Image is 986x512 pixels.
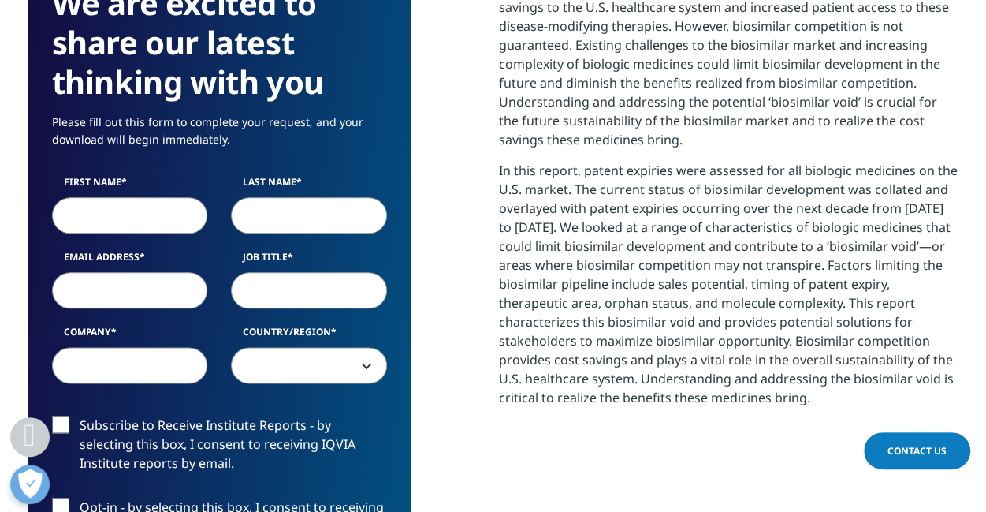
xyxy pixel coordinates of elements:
[52,250,208,272] label: Email Address
[887,444,947,458] span: Contact Us
[231,250,387,272] label: Job Title
[499,161,958,419] p: In this report, patent expiries were assessed for all biologic medicines on the U.S. market. The ...
[10,465,50,504] button: Open Preferences
[52,114,387,160] p: Please fill out this form to complete your request, and your download will begin immediately.
[52,325,208,347] label: Company
[52,175,208,197] label: First Name
[231,325,387,347] label: Country/Region
[231,175,387,197] label: Last Name
[864,432,970,469] a: Contact Us
[52,416,387,481] label: Subscribe to Receive Institute Reports - by selecting this box, I consent to receiving IQVIA Inst...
